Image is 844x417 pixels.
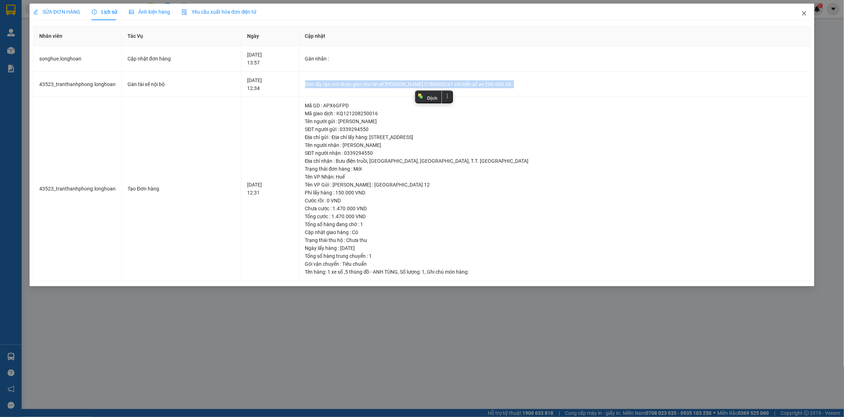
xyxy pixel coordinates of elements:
div: Cập nhật đơn hàng [128,55,235,63]
div: Tổng số hàng đang chờ : 1 [305,220,805,228]
span: clock-circle [92,9,97,14]
span: Yêu cầu xuất hóa đơn điện tử [182,9,257,15]
div: Gói vận chuyển : Tiêu chuẩn [305,260,805,268]
div: Cước rồi : 0 VND [305,197,805,205]
span: Ảnh kiện hàng [129,9,170,15]
td: 43523_tranthanhphong.longhoan [34,72,122,97]
img: icon [182,9,187,15]
div: Trạng thái thu hộ : Chưa thu [305,236,805,244]
div: Cập nhật giao hàng : Có [305,228,805,236]
div: Tạo Đơn hàng [128,185,235,193]
div: Chưa cước : 1.470.000 VND [305,205,805,212]
td: 43523_tranthanhphong.longhoan [34,97,122,281]
th: Ngày [241,26,299,46]
div: Địa chỉ gửi : Địa chỉ lấy hàng: [STREET_ADDRESS] [305,133,805,141]
div: Tổng số hàng trung chuyển : 1 [305,252,805,260]
div: Tên VP Gửi : [PERSON_NAME] : [GEOGRAPHIC_DATA] 12 [305,181,805,189]
button: Close [794,4,814,24]
div: Gán tài xế nội bộ [128,80,235,88]
div: Tên người gửi : [PERSON_NAME] [305,117,805,125]
div: Đơn lấy tận nơi được gán cho tài xế [PERSON_NAME] 0788000247 với biển số xe 29K-040.68. [305,80,805,88]
div: SĐT người nhận : 0339294550 [305,149,805,157]
div: [DATE] 12:31 [247,181,293,197]
div: Mã giao dịch : KQ121208250016 [305,109,805,117]
div: Tên người nhận : [PERSON_NAME] [305,141,805,149]
div: SĐT người gửi : 0339294550 [305,125,805,133]
div: [DATE] 12:34 [247,76,293,92]
div: Gán nhãn : [305,55,805,63]
div: Tên hàng: , Số lượng: , Ghi chú món hàng: [305,268,805,276]
div: Mã GD : APX6GFPD [305,102,805,109]
th: Cập nhật [299,26,811,46]
span: Lịch sử [92,9,117,15]
td: songhue.longhoan [34,46,122,72]
th: Tác Vụ [122,26,241,46]
span: 1 xe số ,5 thùng đồ - ANH TÙNG [328,269,398,275]
div: Địa chỉ nhận : Bưu điện truồi, [GEOGRAPHIC_DATA], [GEOGRAPHIC_DATA], T.T. [GEOGRAPHIC_DATA] [305,157,805,165]
div: Trạng thái đơn hàng : Mới [305,165,805,173]
th: Nhân viên [34,26,122,46]
span: close [801,10,807,16]
div: [DATE] 13:57 [247,51,293,67]
div: Tên VP Nhận: Huế [305,173,805,181]
span: SỬA ĐƠN HÀNG [33,9,80,15]
div: Ngày lấy hàng : [DATE] [305,244,805,252]
span: edit [33,9,38,14]
div: Phí lấy hàng : 150.000 VND [305,189,805,197]
span: picture [129,9,134,14]
span: 1 [422,269,425,275]
div: Tổng cước : 1.470.000 VND [305,212,805,220]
